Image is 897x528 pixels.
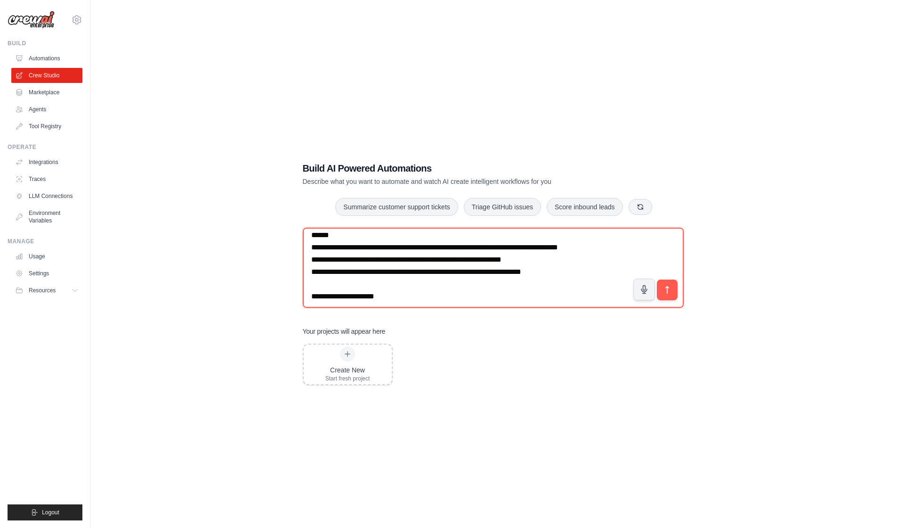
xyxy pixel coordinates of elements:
[464,198,541,216] button: Triage GitHub issues
[11,266,82,281] a: Settings
[303,177,619,186] p: Describe what you want to automate and watch AI create intelligent workflows for you
[11,172,82,187] a: Traces
[11,68,82,83] a: Crew Studio
[11,102,82,117] a: Agents
[8,143,82,151] div: Operate
[11,119,82,134] a: Tool Registry
[11,189,82,204] a: LLM Connections
[303,162,619,175] h1: Build AI Powered Automations
[29,287,56,294] span: Resources
[11,85,82,100] a: Marketplace
[11,206,82,228] a: Environment Variables
[629,199,652,215] button: Get new suggestions
[8,238,82,245] div: Manage
[8,504,82,520] button: Logout
[8,11,55,29] img: Logo
[11,249,82,264] a: Usage
[11,51,82,66] a: Automations
[325,365,370,375] div: Create New
[11,155,82,170] a: Integrations
[633,279,655,300] button: Click to speak your automation idea
[11,283,82,298] button: Resources
[547,198,623,216] button: Score inbound leads
[303,327,386,336] h3: Your projects will appear here
[335,198,458,216] button: Summarize customer support tickets
[325,375,370,382] div: Start fresh project
[42,509,59,516] span: Logout
[8,40,82,47] div: Build
[850,483,897,528] iframe: Chat Widget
